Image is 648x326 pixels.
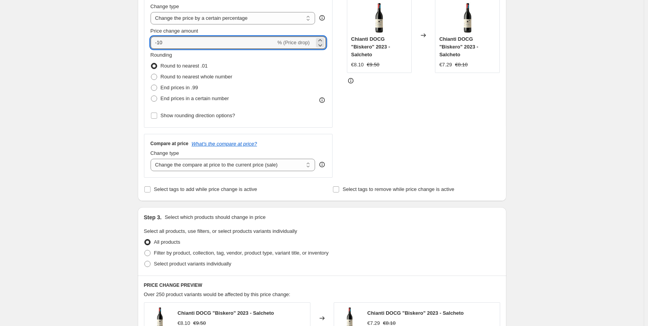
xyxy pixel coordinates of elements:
[439,36,478,57] span: Chianti DOCG "Biskero" 2023 - Salcheto
[161,63,208,69] span: Round to nearest .01
[364,2,395,33] img: bisker_1_80x.jpg
[151,3,179,9] span: Change type
[165,213,265,221] p: Select which products should change in price
[351,61,364,69] div: €8.10
[144,282,500,288] h6: PRICE CHANGE PREVIEW
[192,141,257,147] button: What's the compare at price?
[367,310,464,316] span: Chianti DOCG "Biskero" 2023 - Salcheto
[318,14,326,22] div: help
[144,228,297,234] span: Select all products, use filters, or select products variants individually
[151,28,198,34] span: Price change amount
[178,310,274,316] span: Chianti DOCG "Biskero" 2023 - Salcheto
[154,250,329,256] span: Filter by product, collection, tag, vendor, product type, variant title, or inventory
[439,61,452,69] div: €7.29
[277,40,310,45] span: % (Price drop)
[154,186,257,192] span: Select tags to add while price change is active
[452,2,483,33] img: bisker_1_80x.jpg
[151,140,189,147] h3: Compare at price
[455,61,468,69] strike: €8.10
[151,36,276,49] input: -15
[161,74,232,80] span: Round to nearest whole number
[367,61,379,69] strike: €9.50
[318,161,326,168] div: help
[151,150,179,156] span: Change type
[161,95,229,101] span: End prices in a certain number
[154,239,180,245] span: All products
[351,36,390,57] span: Chianti DOCG "Biskero" 2023 - Salcheto
[343,186,454,192] span: Select tags to remove while price change is active
[144,213,162,221] h2: Step 3.
[151,52,172,58] span: Rounding
[154,261,231,267] span: Select product variants individually
[161,113,235,118] span: Show rounding direction options?
[161,85,198,90] span: End prices in .99
[144,291,291,297] span: Over 250 product variants would be affected by this price change:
